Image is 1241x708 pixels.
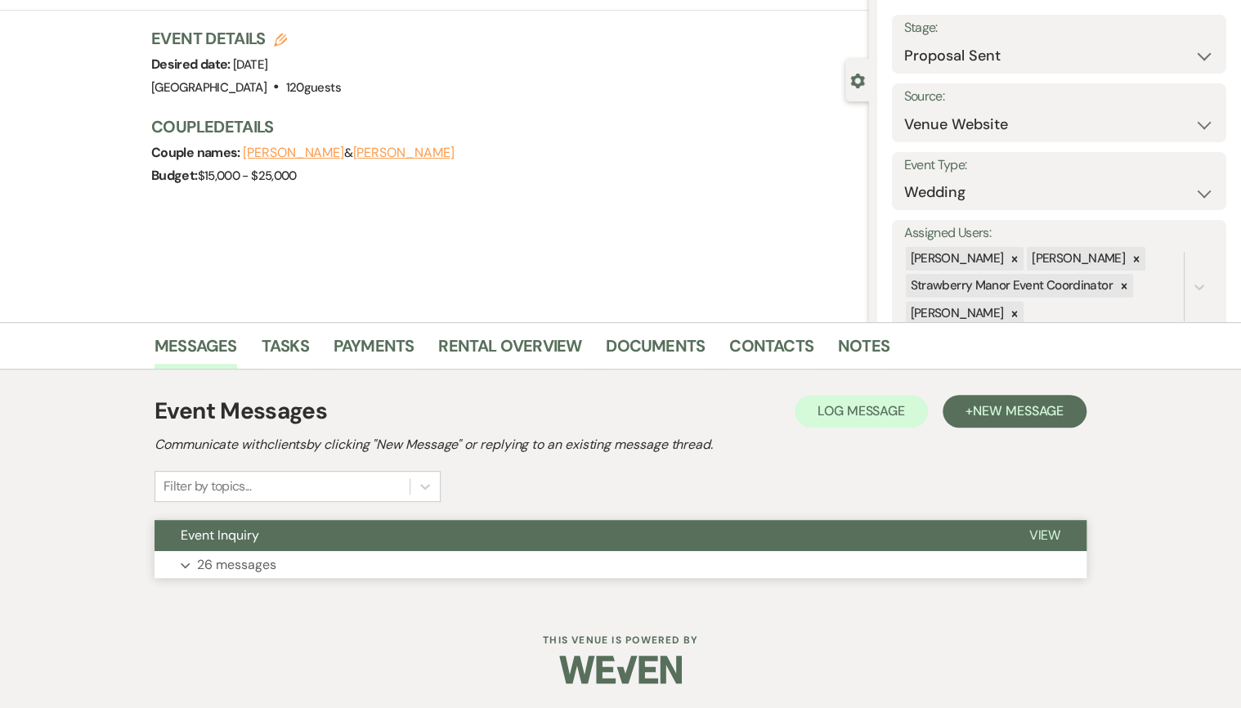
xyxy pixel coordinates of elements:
[818,402,905,419] span: Log Message
[233,56,267,73] span: [DATE]
[559,641,682,698] img: Weven Logo
[243,146,344,159] button: [PERSON_NAME]
[198,168,297,184] span: $15,000 - $25,000
[155,435,1086,455] h2: Communicate with clients by clicking "New Message" or replying to an existing message thread.
[1002,520,1086,551] button: View
[904,16,1214,40] label: Stage:
[151,56,233,73] span: Desired date:
[334,333,414,369] a: Payments
[197,554,276,576] p: 26 messages
[164,477,251,496] div: Filter by topics...
[904,154,1214,177] label: Event Type:
[155,520,1002,551] button: Event Inquiry
[151,167,198,184] span: Budget:
[838,333,889,369] a: Notes
[438,333,581,369] a: Rental Overview
[906,302,1006,325] div: [PERSON_NAME]
[795,395,928,428] button: Log Message
[606,333,705,369] a: Documents
[904,222,1214,245] label: Assigned Users:
[151,79,267,96] span: [GEOGRAPHIC_DATA]
[151,144,243,161] span: Couple names:
[729,333,813,369] a: Contacts
[850,72,865,87] button: Close lead details
[151,115,853,138] h3: Couple Details
[906,247,1006,271] div: [PERSON_NAME]
[181,527,259,544] span: Event Inquiry
[943,395,1086,428] button: +New Message
[155,551,1086,579] button: 26 messages
[906,274,1115,298] div: Strawberry Manor Event Coordinator
[155,394,327,428] h1: Event Messages
[352,146,454,159] button: [PERSON_NAME]
[155,333,237,369] a: Messages
[904,85,1214,109] label: Source:
[262,333,309,369] a: Tasks
[286,79,341,96] span: 120 guests
[243,145,454,161] span: &
[151,27,341,50] h3: Event Details
[1027,247,1127,271] div: [PERSON_NAME]
[973,402,1064,419] span: New Message
[1028,527,1060,544] span: View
